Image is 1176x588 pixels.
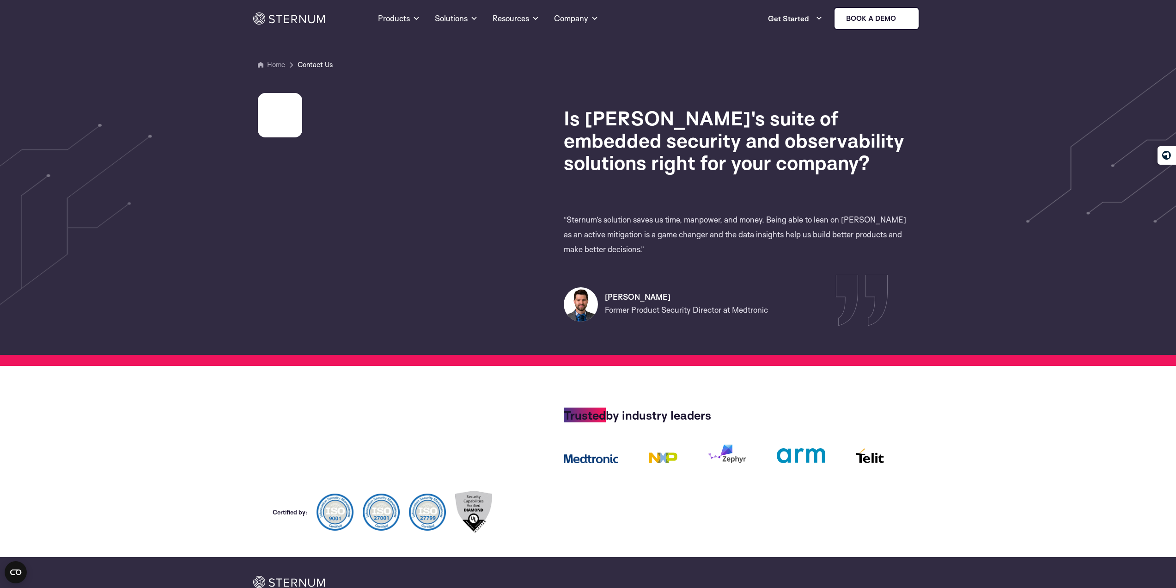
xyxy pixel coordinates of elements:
[856,448,884,463] img: telit
[564,107,914,173] h1: Is [PERSON_NAME]'s suite of embedded security and observability solutions right for your company?
[564,449,618,463] img: medtronic
[298,59,333,70] span: Contact Us
[493,2,539,35] a: Resources
[708,445,746,463] img: zephyr logo
[834,7,920,30] a: Book a demo
[605,303,914,317] p: Former Product Security Director at Medtronic
[554,2,598,35] a: Company
[768,9,823,28] a: Get Started
[378,2,420,35] a: Products
[564,409,914,421] h4: by industry leaders
[253,576,325,588] img: icon
[5,561,27,583] button: Open CMP widget
[267,60,285,69] a: Home
[564,408,606,422] span: Trusted
[564,212,914,257] p: “Sternum’s solution saves us time, manpower, and money. Being able to lean on [PERSON_NAME] as an...
[900,15,907,22] img: sternum iot
[270,509,307,515] h2: Certified by:
[435,2,478,35] a: Solutions
[605,291,914,303] h3: [PERSON_NAME]
[777,448,825,463] img: ARM_logo
[649,448,677,463] img: nxp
